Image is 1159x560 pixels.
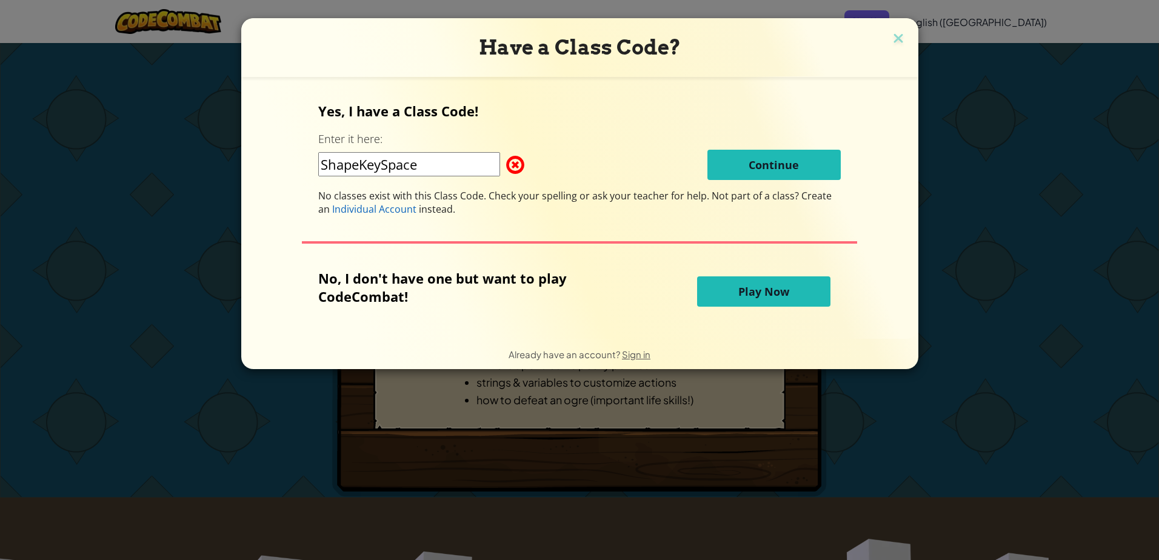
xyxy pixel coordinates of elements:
[318,189,832,216] span: Not part of a class? Create an
[738,284,789,299] span: Play Now
[318,132,382,147] label: Enter it here:
[509,348,622,360] span: Already have an account?
[318,189,712,202] span: No classes exist with this Class Code. Check your spelling or ask your teacher for help.
[707,150,841,180] button: Continue
[318,102,841,120] p: Yes, I have a Class Code!
[622,348,650,360] a: Sign in
[479,35,681,59] span: Have a Class Code?
[332,202,416,216] span: Individual Account
[318,269,626,305] p: No, I don't have one but want to play CodeCombat!
[416,202,455,216] span: instead.
[890,30,906,48] img: close icon
[697,276,830,307] button: Play Now
[749,158,799,172] span: Continue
